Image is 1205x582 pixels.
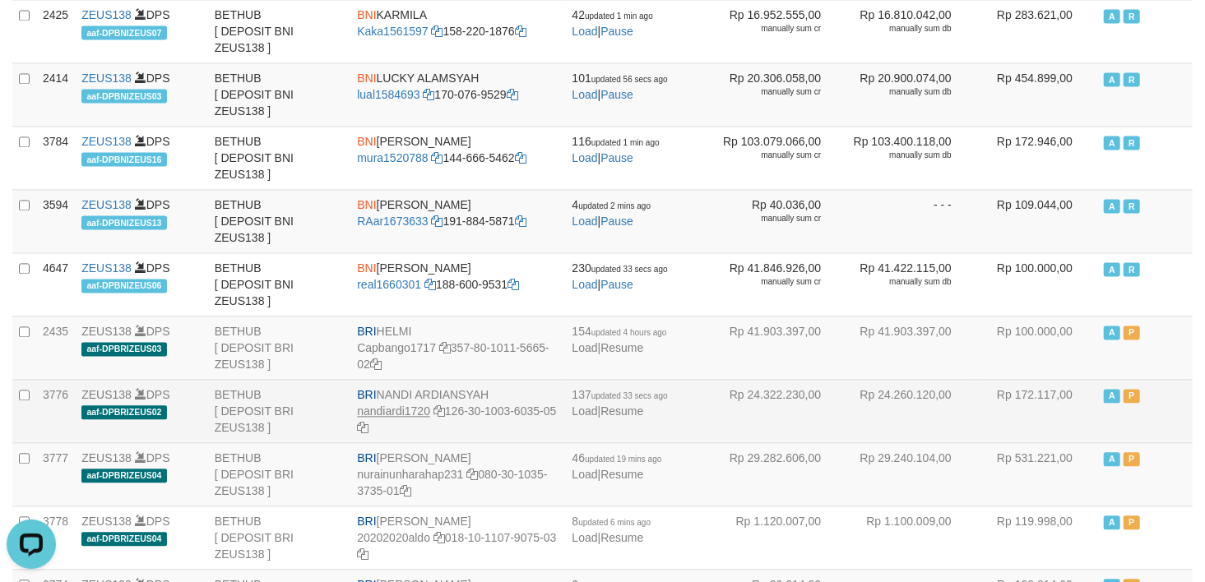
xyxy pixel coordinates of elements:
span: | [572,388,668,418]
td: Rp 41.422.115,00 [846,252,976,316]
a: Load [572,278,598,291]
a: ZEUS138 [81,261,132,275]
div: manually sum cr [722,150,822,161]
span: BNI [357,72,376,85]
td: BETHUB [ DEPOSIT BRI ZEUS138 ] [208,442,351,506]
a: ZEUS138 [81,8,132,21]
a: ZEUS138 [81,451,132,464]
td: Rp 41.903.397,00 [846,316,976,379]
a: Copy nandiardi1720 to clipboard [433,404,445,418]
a: Load [572,341,598,354]
td: [PERSON_NAME] 191-884-5871 [350,189,565,252]
a: Kaka1561597 [357,25,428,38]
a: Copy 1446665462 to clipboard [515,151,526,164]
a: Copy Capbango1717 to clipboard [439,341,451,354]
span: Active [1104,326,1120,339]
a: Capbango1717 [357,341,436,354]
td: Rp 531.221,00 [976,442,1097,506]
td: HELMI 357-80-1011-5665-02 [350,316,565,379]
span: Running [1124,72,1140,86]
td: Rp 24.260.120,00 [846,379,976,442]
a: real1660301 [357,278,421,291]
span: Active [1104,136,1120,150]
span: updated 56 secs ago [591,75,668,84]
a: Copy 1700769529 to clipboard [507,88,518,101]
span: updated 19 mins ago [585,455,661,464]
a: Load [572,151,598,164]
td: DPS [75,379,208,442]
div: manually sum db [852,23,952,35]
td: Rp 172.117,00 [976,379,1097,442]
td: 3594 [36,189,75,252]
a: Copy 018101107907503 to clipboard [357,547,368,561]
span: Active [1104,389,1120,403]
a: ZEUS138 [81,198,132,211]
span: 42 [572,8,653,21]
td: Rp 20.900.074,00 [846,62,976,126]
span: updated 4 hours ago [591,328,667,337]
td: 2435 [36,316,75,379]
span: BRI [357,388,376,401]
td: DPS [75,442,208,506]
a: Load [572,25,598,38]
td: Rp 24.322.230,00 [716,379,846,442]
td: 4647 [36,252,75,316]
td: 3776 [36,379,75,442]
td: Rp 103.079.066,00 [716,126,846,189]
td: Rp 41.846.926,00 [716,252,846,316]
td: DPS [75,316,208,379]
span: Running [1124,9,1140,23]
a: Pause [600,215,633,228]
span: updated 1 min ago [585,12,653,21]
td: DPS [75,189,208,252]
div: manually sum cr [722,23,822,35]
span: | [572,325,667,354]
a: Copy Kaka1561597 to clipboard [432,25,443,38]
a: Copy real1660301 to clipboard [424,278,436,291]
td: Rp 109.044,00 [976,189,1097,252]
span: | [572,72,668,101]
span: updated 2 mins ago [578,201,651,210]
a: Copy lual1584693 to clipboard [423,88,434,101]
td: [PERSON_NAME] 188-600-9531 [350,252,565,316]
a: Resume [600,468,643,481]
a: mura1520788 [357,151,428,164]
td: Rp 29.240.104,00 [846,442,976,506]
span: Running [1124,136,1140,150]
a: Copy 080301035373501 to clipboard [400,484,411,497]
div: manually sum cr [722,213,822,224]
span: | [572,261,668,291]
td: - - - [846,189,976,252]
span: BNI [357,198,376,211]
a: Copy nurainunharahap231 to clipboard [466,468,478,481]
td: DPS [75,62,208,126]
span: aaf-DPBRIZEUS04 [81,469,167,483]
span: Paused [1124,452,1140,466]
a: ZEUS138 [81,515,132,528]
span: aaf-DPBNIZEUS06 [81,279,167,293]
span: Active [1104,9,1120,23]
a: lual1584693 [357,88,419,101]
a: nandiardi1720 [357,404,430,418]
td: Rp 172.946,00 [976,126,1097,189]
span: Active [1104,72,1120,86]
span: aaf-DPBRIZEUS02 [81,405,167,419]
span: aaf-DPBNIZEUS16 [81,152,167,166]
span: BNI [357,261,376,275]
a: Pause [600,278,633,291]
span: BNI [357,135,376,148]
span: Running [1124,262,1140,276]
button: Open LiveChat chat widget [7,7,56,56]
span: Active [1104,515,1120,529]
span: updated 33 secs ago [591,265,668,274]
span: 137 [572,388,668,401]
td: LUCKY ALAMSYAH 170-076-9529 [350,62,565,126]
td: [PERSON_NAME] 144-666-5462 [350,126,565,189]
td: BETHUB [ DEPOSIT BRI ZEUS138 ] [208,316,351,379]
span: aaf-DPBNIZEUS03 [81,89,167,103]
td: Rp 1.100.009,00 [846,506,976,569]
span: | [572,198,651,228]
td: Rp 29.282.606,00 [716,442,846,506]
div: manually sum db [852,276,952,288]
span: updated 33 secs ago [591,391,668,400]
